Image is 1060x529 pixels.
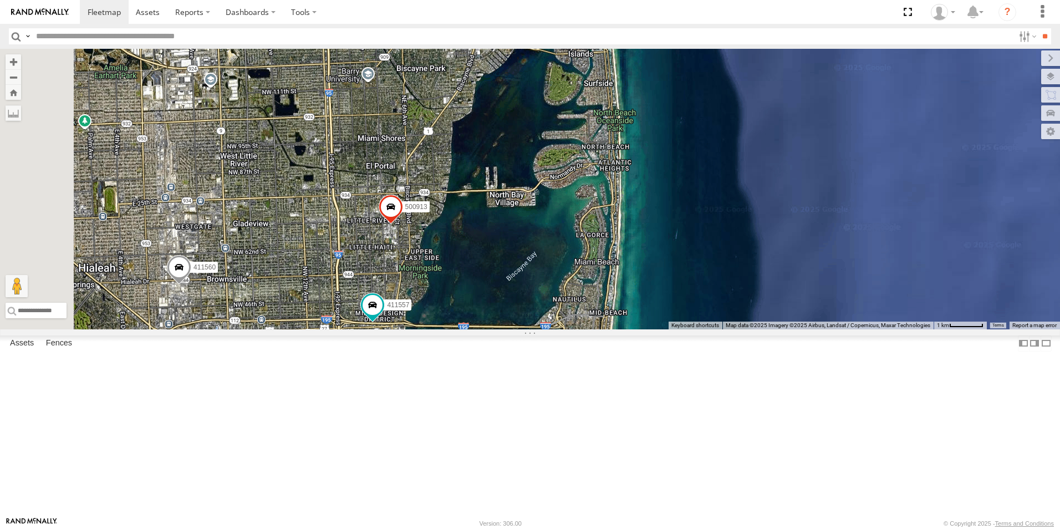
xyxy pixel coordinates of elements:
span: 1 km [937,322,949,328]
button: Zoom in [6,54,21,69]
label: Map Settings [1041,124,1060,139]
div: Version: 306.00 [480,520,522,527]
button: Map Scale: 1 km per 58 pixels [934,322,987,329]
label: Search Query [23,28,32,44]
img: rand-logo.svg [11,8,69,16]
span: Map data ©2025 Imagery ©2025 Airbus, Landsat / Copernicus, Maxar Technologies [726,322,930,328]
label: Measure [6,105,21,121]
label: Search Filter Options [1015,28,1038,44]
a: Report a map error [1012,322,1057,328]
div: Chino Castillo [927,4,959,21]
div: © Copyright 2025 - [944,520,1054,527]
button: Zoom out [6,69,21,85]
span: 500913 [405,204,427,211]
label: Hide Summary Table [1041,335,1052,352]
label: Dock Summary Table to the Left [1018,335,1029,352]
a: Visit our Website [6,518,57,529]
button: Keyboard shortcuts [671,322,719,329]
a: Terms and Conditions [995,520,1054,527]
button: Zoom Home [6,85,21,100]
label: Fences [40,335,78,351]
span: 411560 [193,264,216,272]
a: Terms (opens in new tab) [992,323,1004,328]
label: Dock Summary Table to the Right [1029,335,1040,352]
i: ? [998,3,1016,21]
label: Assets [4,335,39,351]
button: Drag Pegman onto the map to open Street View [6,275,28,297]
span: 411557 [387,302,409,309]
